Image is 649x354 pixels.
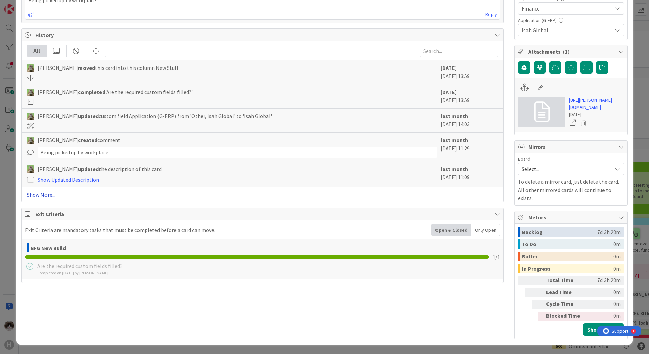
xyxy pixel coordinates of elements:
[27,191,498,199] a: Show More...
[78,165,99,172] b: updated
[78,137,97,143] b: created
[78,64,95,71] b: moved
[441,113,468,119] b: last month
[37,270,123,276] div: Completed on [DATE] by [PERSON_NAME]
[38,112,272,120] span: [PERSON_NAME] custom field Application (G-ERP) from 'Other, Isah Global' to 'Isah Global'
[522,227,597,237] div: Backlog
[37,262,123,270] div: Are the required custom fields filled?
[586,312,621,321] div: 0m
[38,88,193,96] span: [PERSON_NAME] 'Are the required custom fields filled?'
[27,64,34,72] img: TT
[27,165,34,173] img: TT
[569,97,624,111] a: [URL][PERSON_NAME][DOMAIN_NAME]
[35,31,491,39] span: History
[485,10,497,19] a: Reply
[441,136,498,158] div: [DATE] 11:29
[441,88,457,95] b: [DATE]
[441,137,468,143] b: last month
[31,245,66,251] b: BFG New Build
[522,264,613,273] div: In Progress
[441,165,498,184] div: [DATE] 11:09
[518,178,624,202] p: To delete a mirror card, just delete the card. All other mirrored cards will continue to exists.
[586,288,621,297] div: 0m
[14,1,31,9] span: Support
[38,147,437,158] div: Being picked up by workplace
[569,111,624,118] div: [DATE]
[528,213,615,221] span: Metrics
[27,137,34,144] img: TT
[522,239,613,249] div: To Do
[78,113,99,119] b: updated
[432,224,471,236] div: Open & Closed
[420,45,498,57] input: Search...
[528,47,615,56] span: Attachments
[38,136,120,144] span: [PERSON_NAME] comment
[38,64,179,72] span: [PERSON_NAME] this card into this column New Stuff
[518,18,624,23] div: Application (G-ERP)
[522,4,612,13] span: Finance
[35,210,491,218] span: Exit Criteria
[522,252,613,261] div: Buffer
[441,165,468,172] b: last month
[471,224,500,236] div: Only Open
[583,323,624,336] button: Show Details
[493,253,500,261] span: 1 / 1
[27,45,47,57] div: All
[563,48,569,55] span: ( 1 )
[586,276,621,285] div: 7d 3h 28m
[546,312,583,321] div: Blocked Time
[35,3,37,8] div: 1
[522,164,609,174] span: Select...
[25,226,215,234] div: Exit Criteria are mandatory tasks that must be completed before a card can move.
[546,300,583,309] div: Cycle Time
[518,157,530,161] span: Board
[38,165,162,173] span: [PERSON_NAME] the description of this card
[613,264,621,273] div: 0m
[586,300,621,309] div: 0m
[522,26,612,34] span: Isah Global
[569,119,576,127] a: Open
[613,252,621,261] div: 0m
[27,113,34,120] img: TT
[441,64,498,81] div: [DATE] 13:59
[613,239,621,249] div: 0m
[546,276,583,285] div: Total Time
[38,176,99,183] a: Show Updated Description
[597,227,621,237] div: 7d 3h 28m
[27,88,34,96] img: TT
[441,64,457,71] b: [DATE]
[441,112,498,129] div: [DATE] 14:03
[546,288,583,297] div: Lead Time
[528,143,615,151] span: Mirrors
[441,88,498,105] div: [DATE] 13:59
[78,88,105,95] b: completed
